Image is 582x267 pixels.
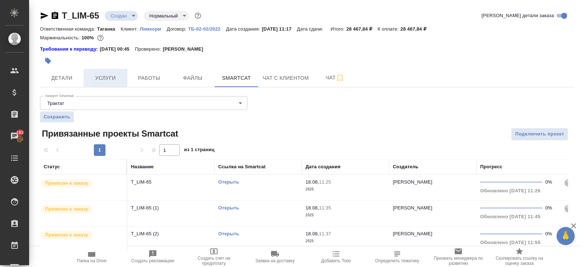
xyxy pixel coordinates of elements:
p: Лимкорм [140,26,167,32]
p: Ответственная команда: [40,26,97,32]
p: 28 467,84 ₽ [400,26,432,32]
p: 2025 [306,212,386,219]
button: Подключить проект [511,128,568,141]
p: [DATE] 00:45 [100,46,135,53]
span: Создать рекламацию [131,258,175,263]
p: 11:35 [319,205,331,211]
div: Создан [105,11,137,21]
span: Создать счет на предоплату [188,256,240,266]
p: Дата сдачи: [297,26,325,32]
p: Итого: [331,26,346,32]
span: [PERSON_NAME] детали заказа [482,12,554,19]
span: Добавить Todo [321,258,351,263]
p: [PERSON_NAME] [393,205,432,211]
div: Создатель [393,163,418,170]
button: Определить тематику [367,247,428,267]
button: Трактат [45,100,66,106]
span: 193 [12,129,28,136]
p: 18.08, [306,179,319,185]
p: [PERSON_NAME] [163,46,208,53]
p: 11:37 [319,231,331,236]
div: 0% [545,178,558,186]
span: Детали [44,74,79,83]
a: 193 [2,127,27,145]
button: Скопировать ссылку для ЯМессенджера [40,11,49,20]
div: Трактат [40,96,247,110]
a: T_LIM-65 [62,11,99,20]
p: [DATE] 11:17 [262,26,297,32]
span: Сохранить [44,113,70,121]
button: Скопировать ссылку [51,11,59,20]
button: Создать рекламацию [122,247,183,267]
p: Клиент: [121,26,140,32]
p: 2025 [306,186,386,193]
span: Папка на Drive [77,258,107,263]
div: Название [131,163,154,170]
div: 0% [545,204,558,212]
span: 🙏 [559,228,572,244]
a: ТБ-02-02/2022 [188,25,226,32]
p: Проверено: [135,46,163,53]
p: [PERSON_NAME] [393,231,432,236]
button: Заявка на доставку [244,247,306,267]
span: Обновлено [DATE] 11:55 [480,240,541,245]
span: Работы [132,74,167,83]
span: Чат [318,73,352,82]
a: Открыть [218,231,239,236]
button: Сохранить [40,111,74,122]
a: Открыть [218,205,239,211]
button: Создать счет на предоплату [183,247,244,267]
button: Добавить тэг [40,53,56,69]
button: Папка на Drive [61,247,122,267]
p: 18.08, [306,231,319,236]
span: Подключить проект [515,130,564,138]
p: T_LIM-65 [131,178,211,186]
p: 28 467,84 ₽ [346,26,378,32]
p: 18.08, [306,205,319,211]
p: Дата создания: [226,26,262,32]
p: ТБ-02-02/2022 [188,26,226,32]
a: Требования к переводу: [40,46,100,53]
button: Скопировать ссылку на оценку заказа [489,247,550,267]
button: Нормальный [147,13,180,19]
div: Создан [144,11,189,21]
span: Призвать менеджера по развитию [432,256,485,266]
span: Обновлено [DATE] 11:26 [480,188,541,193]
div: 0% [545,230,558,237]
span: Услуги [88,74,123,83]
button: 0.00 RUB; [96,33,105,43]
span: Привязанные проекты Smartcat [40,128,178,140]
button: Создан [108,13,129,19]
p: T_LIM-65 (1) [131,204,211,212]
span: Smartcat [219,74,254,83]
div: Статус [44,163,60,170]
a: Лимкорм [140,25,167,32]
span: Определить тематику [375,258,419,263]
button: Призвать менеджера по развитию [428,247,489,267]
div: Дата создания [306,163,340,170]
span: Файлы [175,74,210,83]
span: из 1 страниц [184,145,215,156]
a: Открыть [218,179,239,185]
button: Добавить Todo [306,247,367,267]
p: Маржинальность: [40,35,81,40]
div: Ссылка на Smartcat [218,163,266,170]
p: Привязан к заказу [45,180,88,187]
p: [PERSON_NAME] [393,179,432,185]
p: T_LIM-65 (2) [131,230,211,237]
p: 2025 [306,237,386,245]
span: Обновлено [DATE] 11:45 [480,214,541,219]
span: Чат с клиентом [263,74,309,83]
button: 🙏 [557,227,575,245]
p: 11:25 [319,179,331,185]
svg: Подписаться [336,74,344,82]
span: Скопировать ссылку на оценку заказа [493,256,546,266]
p: 100% [81,35,96,40]
button: Доп статусы указывают на важность/срочность заказа [193,11,203,20]
p: Привязан к заказу [45,231,88,239]
p: Договор: [167,26,188,32]
p: Таганка [97,26,121,32]
p: К оплате: [378,26,400,32]
p: Привязан к заказу [45,205,88,213]
span: Заявка на доставку [255,258,295,263]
